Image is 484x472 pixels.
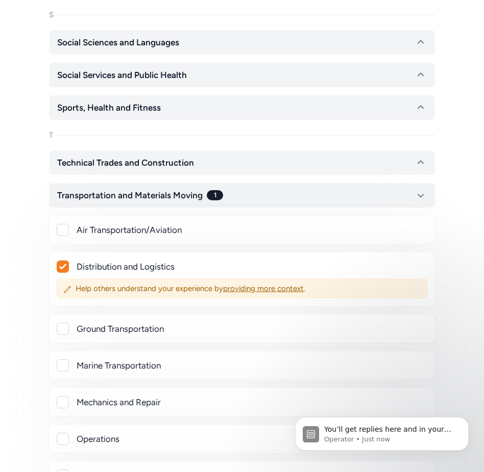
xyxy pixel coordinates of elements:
[49,30,435,55] button: Social Sciences and Languages
[57,69,187,81] span: Social Services and Public Health
[49,63,435,87] button: Social Services and Public Health
[57,189,203,201] span: Transportation and Materials Moving
[49,95,435,120] button: Sports, Health and Fitness
[77,433,427,445] div: Operations
[77,396,427,408] div: Mechanics and Repair
[77,224,427,236] div: Air Transportation/Aviation
[49,10,54,20] div: S
[49,150,435,175] button: Technical Trades and Construction
[57,101,161,114] span: Sports, Health and Fitness
[49,183,435,207] button: Transportation and Materials Moving1
[223,284,304,293] span: providing more context
[77,323,427,335] div: Ground Transportation
[207,190,223,200] div: 1
[77,260,427,273] div: Distribution and Logistics
[280,396,484,467] iframe: Intercom notifications message
[77,359,427,372] div: Marine Transportation
[57,156,194,169] span: Technical Trades and Construction
[76,283,421,294] span: Help others understand your experience by .
[49,130,53,140] div: T
[57,36,179,48] span: Social Sciences and Languages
